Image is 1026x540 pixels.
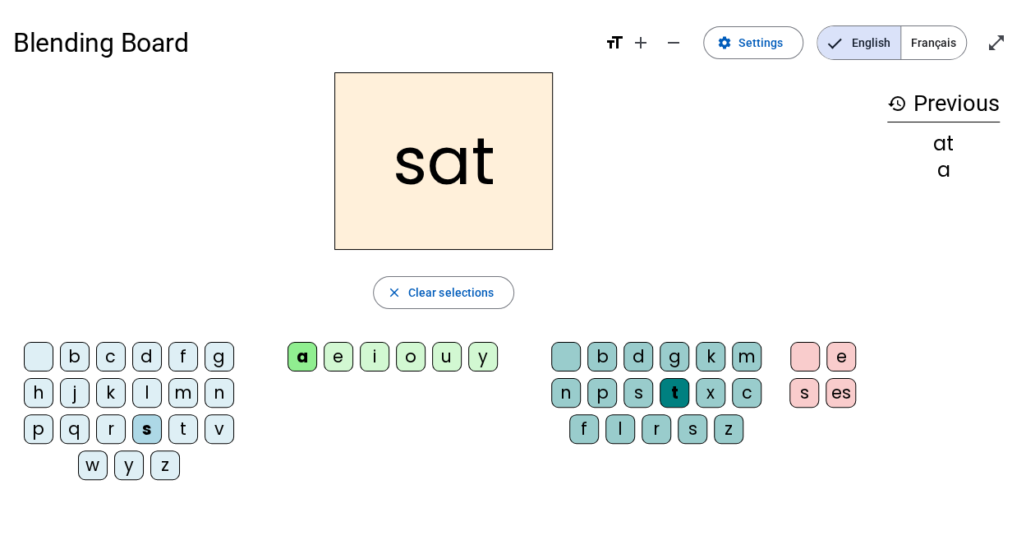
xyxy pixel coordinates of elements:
div: a [288,342,317,372]
div: m [168,378,198,408]
div: t [168,414,198,444]
div: z [714,414,743,444]
div: b [587,342,617,372]
div: at [887,134,1000,154]
mat-icon: add [631,33,651,53]
button: Settings [703,26,803,59]
div: u [432,342,462,372]
div: i [360,342,389,372]
div: n [551,378,581,408]
mat-icon: open_in_full [987,33,1006,53]
div: o [396,342,426,372]
div: p [24,414,53,444]
mat-icon: format_size [605,33,624,53]
div: q [60,414,90,444]
mat-icon: history [887,94,907,113]
h1: Blending Board [13,16,591,69]
div: r [96,414,126,444]
button: Increase font size [624,26,657,59]
div: f [168,342,198,372]
h3: Previous [887,85,1000,122]
mat-icon: settings [717,35,732,50]
div: s [132,414,162,444]
mat-icon: remove [664,33,683,53]
span: Settings [738,33,783,53]
div: f [569,414,599,444]
span: English [817,26,900,59]
div: g [660,342,689,372]
button: Decrease font size [657,26,690,59]
div: m [732,342,761,372]
h2: sat [334,72,553,250]
div: l [132,378,162,408]
button: Clear selections [373,276,515,309]
mat-button-toggle-group: Language selection [817,25,967,60]
div: j [60,378,90,408]
mat-icon: close [387,285,402,300]
div: e [324,342,353,372]
button: Enter full screen [980,26,1013,59]
div: v [205,414,234,444]
div: k [696,342,725,372]
div: e [826,342,856,372]
div: l [605,414,635,444]
div: b [60,342,90,372]
div: s [789,378,819,408]
div: t [660,378,689,408]
div: p [587,378,617,408]
div: g [205,342,234,372]
div: s [623,378,653,408]
div: d [132,342,162,372]
div: z [150,450,180,480]
div: es [826,378,856,408]
div: k [96,378,126,408]
div: n [205,378,234,408]
div: y [468,342,498,372]
div: w [78,450,108,480]
div: y [114,450,144,480]
div: c [96,342,126,372]
div: x [696,378,725,408]
div: s [678,414,707,444]
div: r [642,414,671,444]
div: a [887,160,1000,180]
div: h [24,378,53,408]
span: Français [901,26,966,59]
span: Clear selections [408,283,495,302]
div: c [732,378,761,408]
div: d [623,342,653,372]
